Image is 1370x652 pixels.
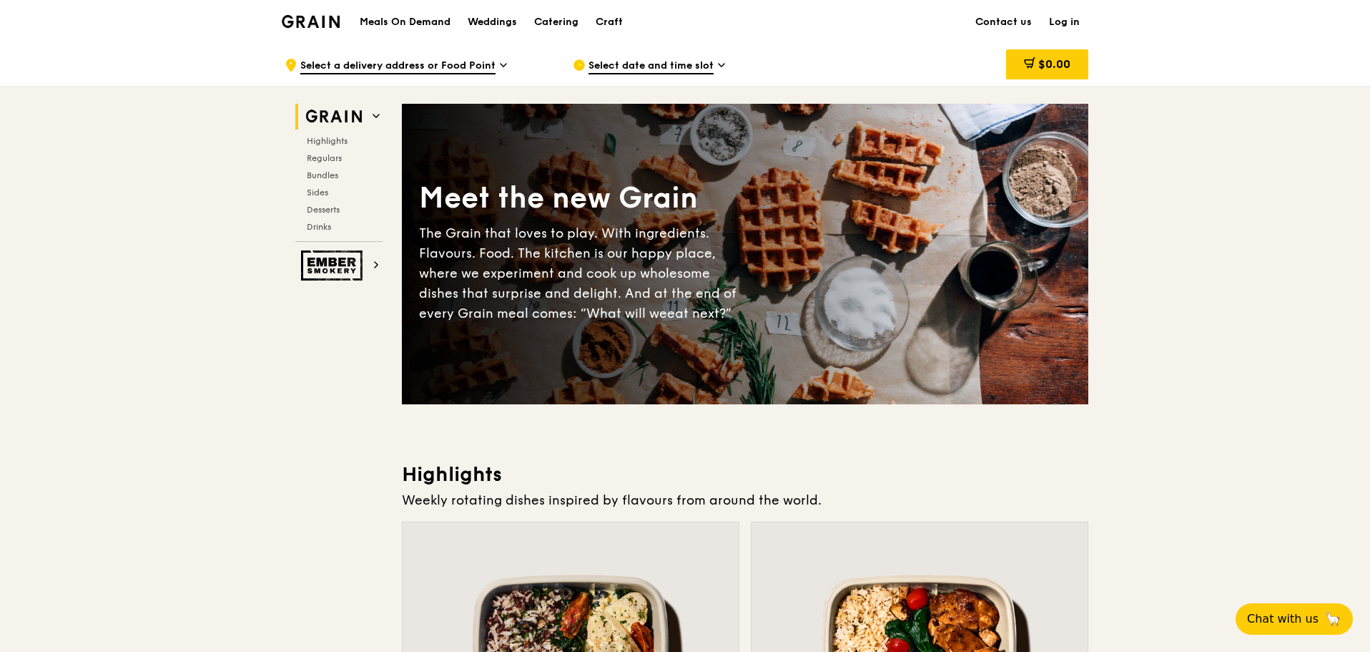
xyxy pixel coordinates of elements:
span: $0.00 [1038,57,1070,71]
a: Contact us [967,1,1040,44]
span: Drinks [307,222,331,232]
div: The Grain that loves to play. With ingredients. Flavours. Food. The kitchen is our happy place, w... [419,223,745,323]
h1: Meals On Demand [360,15,450,29]
span: Desserts [307,205,340,215]
span: eat next?” [667,306,731,321]
span: Select a delivery address or Food Point [300,59,496,74]
img: Grain web logo [301,104,367,130]
button: Chat with us🦙 [1236,603,1353,635]
h3: Highlights [402,462,1088,487]
a: Catering [526,1,587,44]
div: Meet the new Grain [419,179,745,218]
div: Craft [596,1,623,44]
span: Sides [307,188,328,198]
img: Grain [282,15,340,28]
span: Bundles [307,170,338,180]
div: Weddings [468,1,517,44]
span: Highlights [307,136,348,146]
div: Catering [534,1,578,44]
span: Select date and time slot [588,59,714,74]
a: Log in [1040,1,1088,44]
div: Weekly rotating dishes inspired by flavours from around the world. [402,490,1088,510]
img: Ember Smokery web logo [301,250,367,281]
a: Craft [587,1,631,44]
span: Chat with us [1247,610,1319,628]
span: 🦙 [1324,610,1341,628]
span: Regulars [307,153,342,163]
a: Weddings [459,1,526,44]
